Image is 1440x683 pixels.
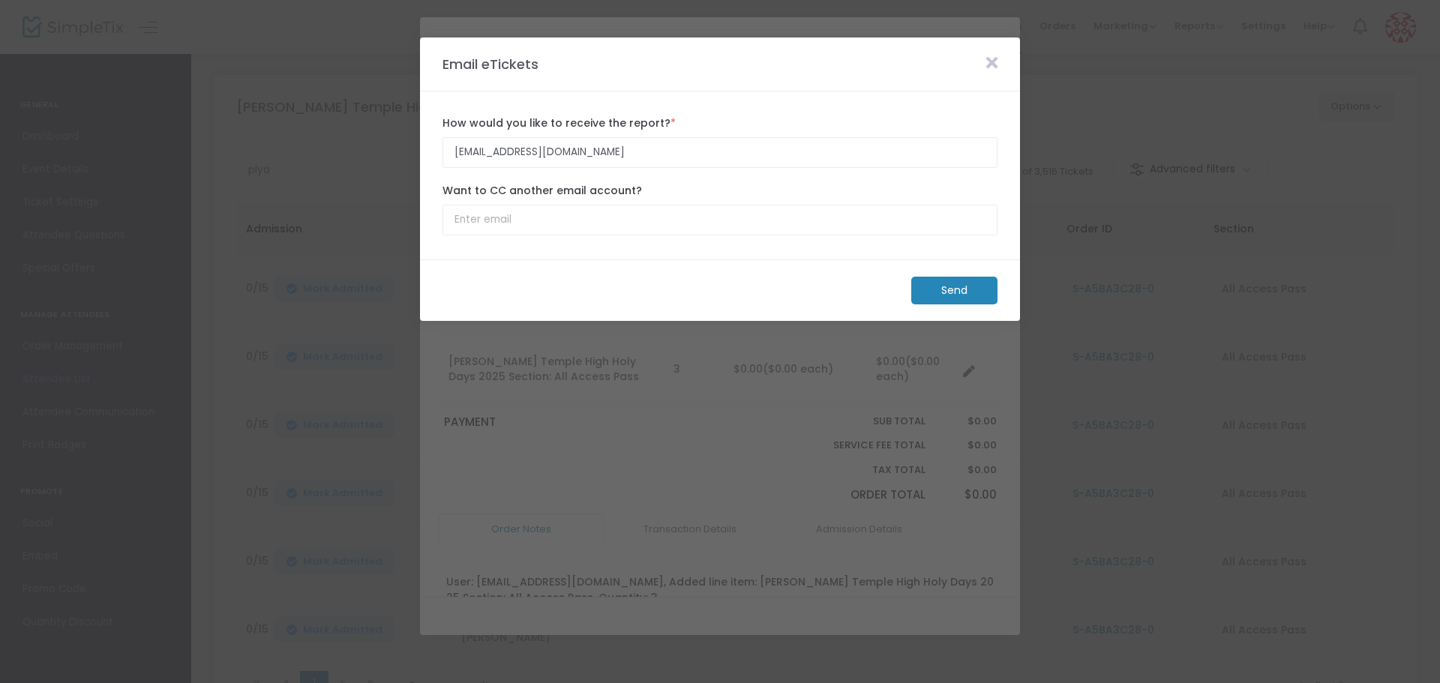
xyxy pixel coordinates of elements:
m-panel-header: Email eTickets [420,37,1020,91]
m-panel-title: Email eTickets [435,54,546,74]
input: Enter email [442,205,997,235]
label: Want to CC another email account? [442,183,997,199]
label: How would you like to receive the report? [442,115,997,131]
m-button: Send [911,277,997,304]
input: Enter email [442,137,997,168]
